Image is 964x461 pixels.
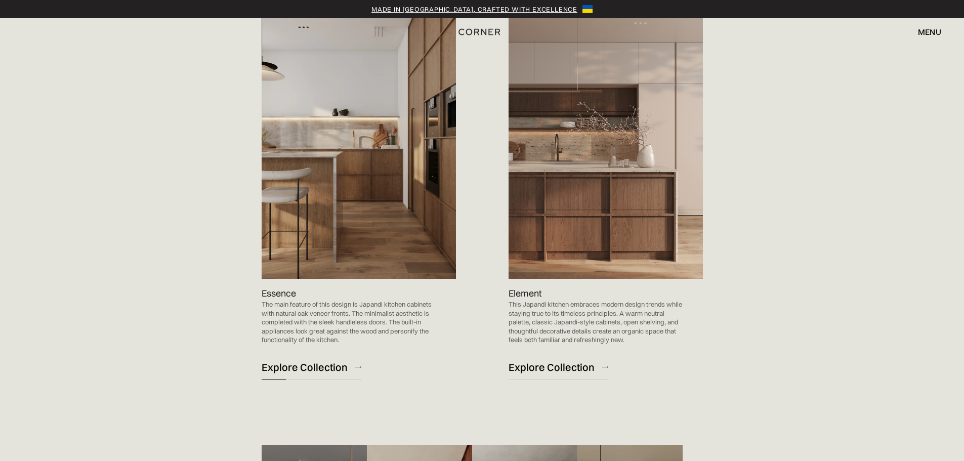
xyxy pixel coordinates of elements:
a: Explore Collection [509,355,608,380]
p: Essence [262,286,296,300]
a: home [447,25,517,38]
div: menu [918,28,941,36]
div: Explore Collection [509,360,595,374]
a: Made in [GEOGRAPHIC_DATA], crafted with excellence [371,4,577,14]
p: The main feature of this design is Japandi kitchen cabinets with natural oak veneer fronts. The m... [262,300,436,345]
div: Explore Collection [262,360,348,374]
a: Explore Collection [262,355,361,380]
div: menu [908,23,941,40]
p: Element [509,286,541,300]
p: This Japandi kitchen embraces modern design trends while staying true to its timeless principles.... [509,300,683,345]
